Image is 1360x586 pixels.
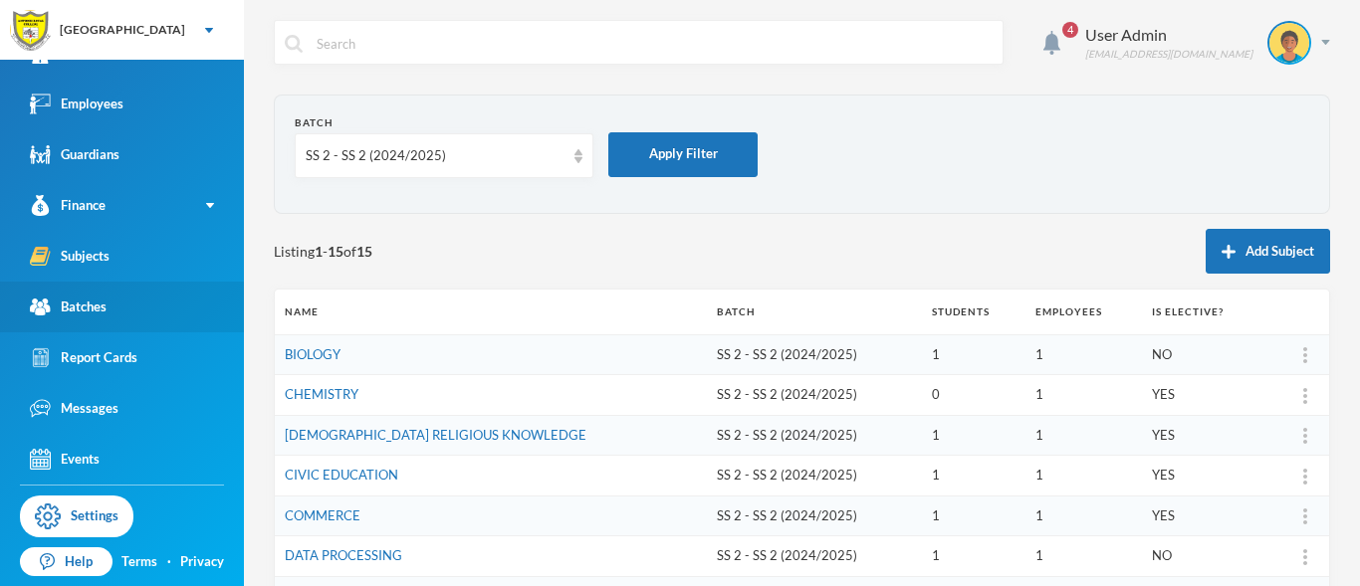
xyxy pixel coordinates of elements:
[707,456,922,496] td: SS 2 - SS 2 (2024/2025)
[1142,290,1264,334] th: Is Elective?
[1025,375,1142,416] td: 1
[356,243,372,260] b: 15
[30,347,137,368] div: Report Cards
[20,547,113,577] a: Help
[328,243,343,260] b: 15
[608,132,758,177] button: Apply Filter
[11,11,51,51] img: logo
[707,334,922,375] td: SS 2 - SS 2 (2024/2025)
[1142,334,1264,375] td: NO
[1142,456,1264,496] td: YES
[1085,23,1252,47] div: User Admin
[315,21,993,66] input: Search
[30,246,110,267] div: Subjects
[1303,428,1307,444] img: more_vert
[180,552,224,572] a: Privacy
[1303,469,1307,485] img: more_vert
[274,241,372,262] span: Listing - of
[1085,47,1252,62] div: [EMAIL_ADDRESS][DOMAIN_NAME]
[1025,334,1142,375] td: 1
[1206,229,1330,274] button: Add Subject
[1025,495,1142,536] td: 1
[1303,549,1307,565] img: more_vert
[285,507,360,523] a: COMMERCE
[1025,536,1142,577] td: 1
[30,195,106,216] div: Finance
[1142,415,1264,456] td: YES
[707,375,922,416] td: SS 2 - SS 2 (2024/2025)
[295,115,593,130] div: Batch
[285,386,358,402] a: CHEMISTRY
[1142,375,1264,416] td: YES
[922,375,1026,416] td: 0
[1062,22,1078,38] span: 4
[1303,388,1307,404] img: more_vert
[1025,290,1142,334] th: Employees
[707,290,922,334] th: Batch
[275,290,707,334] th: Name
[922,290,1026,334] th: Students
[30,144,119,165] div: Guardians
[30,296,107,317] div: Batches
[30,94,123,114] div: Employees
[285,547,402,563] a: DATA PROCESSING
[315,243,323,260] b: 1
[1142,495,1264,536] td: YES
[30,449,100,470] div: Events
[1303,347,1307,363] img: more_vert
[30,398,118,419] div: Messages
[285,346,340,362] a: BIOLOGY
[1142,536,1264,577] td: NO
[285,35,303,53] img: search
[1303,508,1307,524] img: more_vert
[922,456,1026,496] td: 1
[707,495,922,536] td: SS 2 - SS 2 (2024/2025)
[20,495,133,537] a: Settings
[60,21,185,39] div: [GEOGRAPHIC_DATA]
[922,536,1026,577] td: 1
[306,146,565,166] div: SS 2 - SS 2 (2024/2025)
[285,427,586,443] a: [DEMOGRAPHIC_DATA] RELIGIOUS KNOWLEDGE
[285,467,398,483] a: CIVIC EDUCATION
[167,552,171,572] div: ·
[922,415,1026,456] td: 1
[922,334,1026,375] td: 1
[121,552,157,572] a: Terms
[1269,23,1309,63] img: STUDENT
[1025,456,1142,496] td: 1
[1025,415,1142,456] td: 1
[707,415,922,456] td: SS 2 - SS 2 (2024/2025)
[922,495,1026,536] td: 1
[707,536,922,577] td: SS 2 - SS 2 (2024/2025)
